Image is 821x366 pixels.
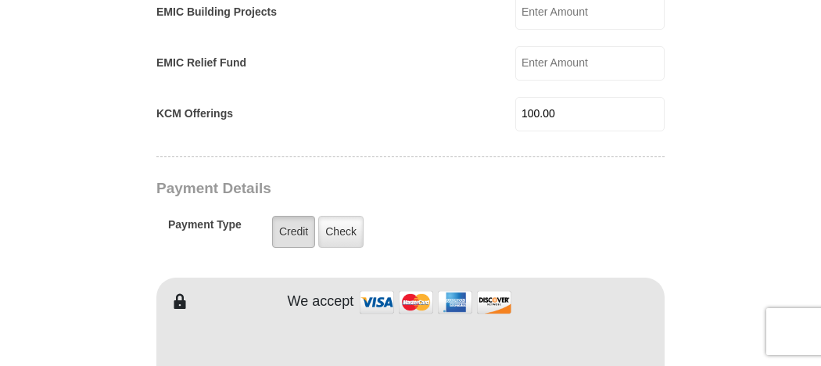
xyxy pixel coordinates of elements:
[156,4,277,20] label: EMIC Building Projects
[288,293,354,310] h4: We accept
[156,180,555,198] h3: Payment Details
[156,55,246,71] label: EMIC Relief Fund
[515,97,665,131] input: Enter Amount
[272,216,315,248] label: Credit
[156,106,233,122] label: KCM Offerings
[168,218,242,239] h5: Payment Type
[515,46,665,81] input: Enter Amount
[357,285,514,319] img: credit cards accepted
[318,216,364,248] label: Check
